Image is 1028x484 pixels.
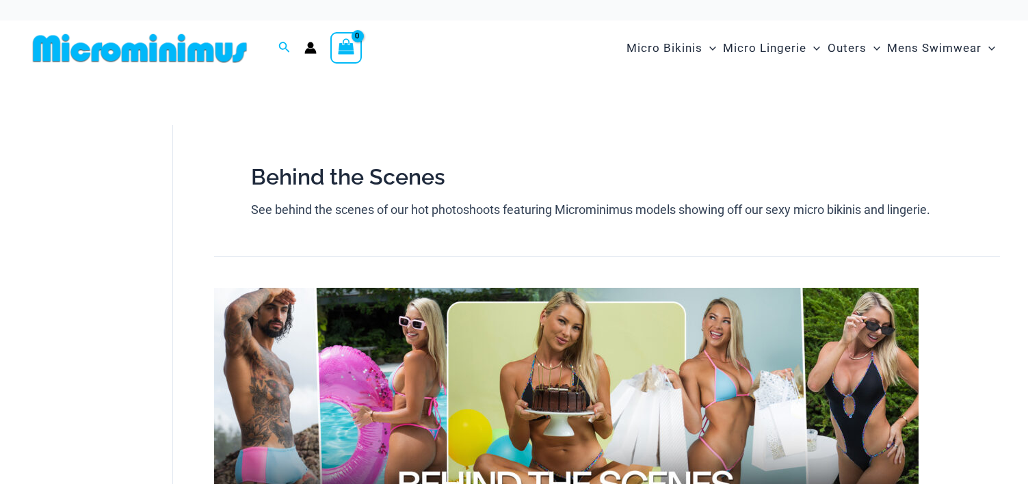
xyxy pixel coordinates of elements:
span: Menu Toggle [981,31,995,66]
span: Menu Toggle [806,31,820,66]
h1: Behind the Scenes [251,162,963,193]
span: Micro Bikinis [627,31,702,66]
a: Micro BikinisMenu ToggleMenu Toggle [623,27,720,69]
img: MM SHOP LOGO FLAT [27,33,252,64]
nav: Site Navigation [621,25,1001,71]
p: See behind the scenes of our hot photoshoots featuring Microminimus models showing off our sexy m... [251,200,963,220]
a: Account icon link [304,42,317,54]
span: Mens Swimwear [887,31,981,66]
a: Micro LingerieMenu ToggleMenu Toggle [720,27,823,69]
a: Mens SwimwearMenu ToggleMenu Toggle [884,27,999,69]
span: Menu Toggle [867,31,880,66]
span: Menu Toggle [702,31,716,66]
span: Outers [828,31,867,66]
span: Micro Lingerie [723,31,806,66]
a: View Shopping Cart, empty [330,32,362,64]
a: Search icon link [278,40,291,57]
a: OutersMenu ToggleMenu Toggle [824,27,884,69]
